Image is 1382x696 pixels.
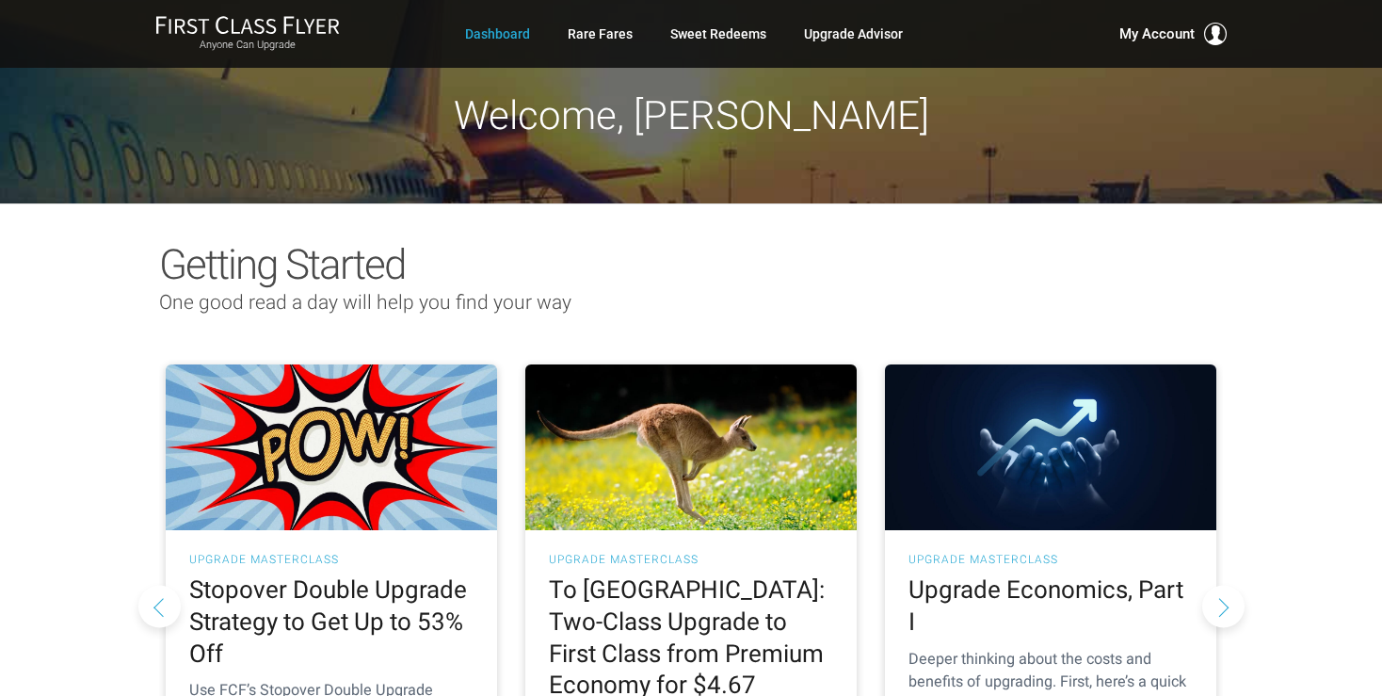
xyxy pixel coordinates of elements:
button: Previous slide [138,585,181,627]
a: Dashboard [465,17,530,51]
a: First Class FlyerAnyone Can Upgrade [155,15,340,53]
span: One good read a day will help you find your way [159,291,571,314]
span: Getting Started [159,240,405,289]
h3: UPGRADE MASTERCLASS [908,554,1193,565]
img: First Class Flyer [155,15,340,35]
h2: Stopover Double Upgrade Strategy to Get Up to 53% Off [189,575,474,670]
span: Welcome, [PERSON_NAME] [454,92,929,138]
button: My Account [1119,23,1227,45]
a: Upgrade Advisor [804,17,903,51]
h3: UPGRADE MASTERCLASS [189,554,474,565]
a: Sweet Redeems [670,17,766,51]
h2: Upgrade Economics, Part I [908,575,1193,639]
a: Rare Fares [568,17,633,51]
button: Next slide [1202,585,1245,627]
small: Anyone Can Upgrade [155,39,340,52]
span: My Account [1119,23,1195,45]
h3: UPGRADE MASTERCLASS [549,554,833,565]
